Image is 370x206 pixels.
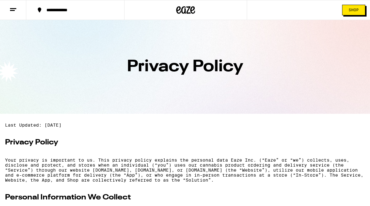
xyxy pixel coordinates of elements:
[337,5,370,15] a: Shop
[5,123,365,148] div: Main menu
[5,193,365,203] h2: Personal Information We Collect
[5,139,58,146] strong: Privacy Policy
[349,8,359,12] span: Shop
[9,59,361,75] h1: Privacy Policy
[5,158,365,183] p: Your privacy is important to us. This privacy policy explains the personal data Eaze Inc. (“Eaze”...
[342,5,365,15] button: Shop
[5,123,365,128] p: Last Updated: [DATE]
